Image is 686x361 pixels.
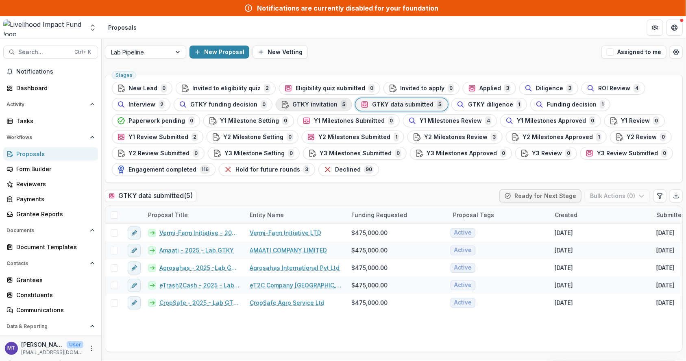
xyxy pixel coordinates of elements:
[580,147,673,160] button: Y3 Review Submitted0
[128,85,157,92] span: New Lead
[250,263,340,272] a: Agrosahas International Pvt Ltd
[143,211,193,219] div: Proposal Title
[128,150,189,157] span: Y2 Review Submitted
[383,82,460,95] button: Invited to apply0
[515,147,577,160] button: Y3 Review0
[500,114,601,127] button: Y1 Milestones Approved0
[519,82,578,95] button: Diligence3
[394,133,399,141] span: 1
[207,130,298,144] button: Y2 Milestone Setting0
[463,82,516,95] button: Applied3
[448,206,550,224] div: Proposal Tags
[7,135,87,140] span: Workflows
[555,246,573,254] div: [DATE]
[16,195,91,203] div: Payments
[372,101,433,108] span: GTKY data submitted
[3,46,98,59] button: Search...
[420,117,482,124] span: Y1 Milestones Review
[601,46,666,59] button: Assigned to me
[112,130,203,144] button: Y1 Review Submitted2
[596,133,601,141] span: 1
[555,281,573,289] div: [DATE]
[253,46,308,59] button: New Vetting
[87,20,98,36] button: Open entity switcher
[517,117,586,124] span: Y1 Milestones Approved
[656,246,675,254] div: [DATE]
[437,100,443,109] span: 5
[666,20,683,36] button: Get Help
[108,23,137,32] div: Proposals
[3,20,84,36] img: Livelihood Impact Fund logo
[235,166,300,173] span: Hold for future rounds
[128,244,141,257] button: edit
[296,85,365,92] span: Eligibility quiz submitted
[282,116,289,125] span: 0
[264,84,270,93] span: 2
[18,49,70,56] span: Search...
[523,134,593,141] span: Y2 Milestones Approved
[600,100,605,109] span: 1
[128,166,196,173] span: Engagement completed
[530,98,610,111] button: Funding decision1
[395,149,401,158] span: 0
[604,114,665,127] button: Y1 Review0
[220,117,279,124] span: Y1 Milestone Setting
[176,82,276,95] button: Invited to eligibility quiz2
[448,84,454,93] span: 0
[112,98,170,111] button: Interview2
[656,281,675,289] div: [DATE]
[128,101,155,108] span: Interview
[341,100,347,109] span: 5
[7,324,87,329] span: Data & Reporting
[3,273,98,287] a: Grantees
[288,149,294,158] span: 0
[3,257,98,270] button: Open Contacts
[159,246,234,254] a: Amaati - 2025 - Lab GTKY
[634,84,640,93] span: 4
[610,130,672,144] button: Y2 Review0
[16,180,91,188] div: Reviewers
[208,147,300,160] button: Y3 Milestone Setting0
[550,211,582,219] div: Created
[3,131,98,144] button: Open Workflows
[547,101,597,108] span: Funding decision
[335,166,361,173] span: Declined
[427,150,497,157] span: Y3 Milestones Approved
[598,85,630,92] span: ROI Review
[276,98,352,111] button: GTKY invitation5
[555,228,573,237] div: [DATE]
[3,65,98,78] button: Notifications
[3,147,98,161] a: Proposals
[670,189,683,202] button: Export table data
[159,100,165,109] span: 2
[565,149,572,158] span: 0
[224,150,285,157] span: Y3 Milestone Setting
[16,150,91,158] div: Proposals
[555,263,573,272] div: [DATE]
[250,298,324,307] a: CropSafe Agro Service Ltd
[16,276,91,284] div: Grantees
[555,298,573,307] div: [DATE]
[112,114,200,127] button: Paperwork pending0
[16,84,91,92] div: Dashboard
[3,162,98,176] a: Form Builder
[192,85,261,92] span: Invited to eligibility quiz
[3,98,98,111] button: Open Activity
[188,116,195,125] span: 0
[303,165,310,174] span: 3
[16,165,91,173] div: Form Builder
[3,81,98,95] a: Dashboard
[403,114,497,127] button: Y1 Milestones Review4
[653,189,666,202] button: Edit table settings
[287,133,293,141] span: 0
[16,291,91,299] div: Constituents
[159,298,240,307] a: CropSafe - 2025 - Lab GTKY
[279,82,380,95] button: Eligibility quiz submitted0
[320,150,392,157] span: Y3 Milestones Submitted
[189,46,249,59] button: New Proposal
[368,84,375,93] span: 0
[485,116,492,125] span: 4
[112,147,205,160] button: Y2 Review Submitted0
[193,149,199,158] span: 0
